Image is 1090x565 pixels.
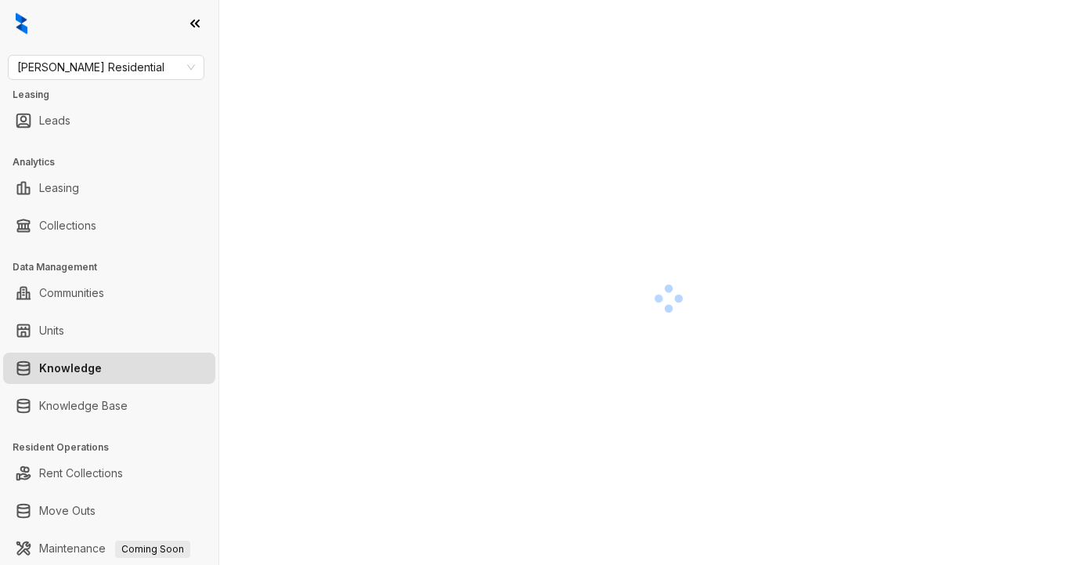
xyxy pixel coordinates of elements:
[39,390,128,422] a: Knowledge Base
[3,390,215,422] li: Knowledge Base
[39,210,96,241] a: Collections
[39,277,104,309] a: Communities
[39,172,79,204] a: Leasing
[115,541,190,558] span: Coming Soon
[13,88,218,102] h3: Leasing
[13,155,218,169] h3: Analytics
[3,105,215,136] li: Leads
[39,105,70,136] a: Leads
[3,315,215,346] li: Units
[13,260,218,274] h3: Data Management
[16,13,27,34] img: logo
[39,315,64,346] a: Units
[3,210,215,241] li: Collections
[3,458,215,489] li: Rent Collections
[3,533,215,564] li: Maintenance
[39,495,96,527] a: Move Outs
[3,277,215,309] li: Communities
[13,440,218,455] h3: Resident Operations
[39,458,123,489] a: Rent Collections
[39,353,102,384] a: Knowledge
[3,172,215,204] li: Leasing
[3,353,215,384] li: Knowledge
[17,56,195,79] span: Griffis Residential
[3,495,215,527] li: Move Outs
